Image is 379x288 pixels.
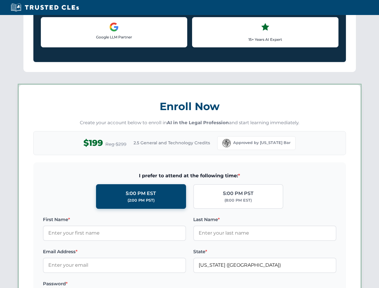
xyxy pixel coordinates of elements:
input: Enter your email [43,258,186,273]
div: 5:00 PM PST [223,190,254,197]
span: I prefer to attend at the following time: [43,172,336,180]
strong: AI in the Legal Profession [167,120,229,125]
label: State [193,248,336,255]
img: Google [109,22,119,32]
input: Enter your first name [43,226,186,241]
div: (8:00 PM EST) [224,197,252,203]
span: $199 [83,136,103,150]
label: Email Address [43,248,186,255]
div: (2:00 PM PST) [128,197,155,203]
label: Last Name [193,216,336,223]
span: Reg $299 [105,141,126,148]
img: Trusted CLEs [9,3,81,12]
label: First Name [43,216,186,223]
span: 2.5 General and Technology Credits [134,139,210,146]
p: 15+ Years AI Expert [197,37,333,42]
img: Florida Bar [222,139,231,147]
label: Password [43,280,186,287]
span: Approved by [US_STATE] Bar [233,140,290,146]
div: 5:00 PM EST [126,190,156,197]
p: Google LLM Partner [46,34,182,40]
p: Create your account below to enroll in and start learning immediately. [33,119,346,126]
input: Florida (FL) [193,258,336,273]
h3: Enroll Now [33,97,346,116]
input: Enter your last name [193,226,336,241]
